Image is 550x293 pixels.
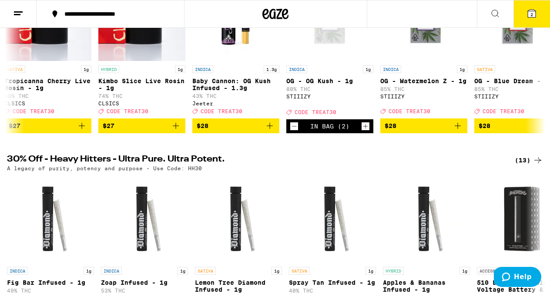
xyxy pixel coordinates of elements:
[286,77,373,84] p: OG - OG Kush - 1g
[289,267,310,275] p: SATIVA
[289,175,376,263] img: Heavy Hitters - Spray Tan Infused - 1g
[192,77,279,91] p: Baby Cannon: OG Kush Infused - 1.3g
[192,93,279,99] p: 43% THC
[192,101,279,106] div: Jeeter
[4,93,91,99] p: 68% THC
[98,93,185,99] p: 74% THC
[290,122,298,131] button: Decrement
[101,175,188,263] img: Heavy Hitters - Zoap Infused - 1g
[383,267,404,275] p: HYBRID
[101,267,122,275] p: INDICA
[380,118,467,133] button: Add to bag
[361,122,370,131] button: Increment
[4,65,25,73] p: SATIVA
[383,175,470,263] img: Heavy Hitters - Apples & Bananas Infused - 1g
[98,101,185,106] div: CLSICS
[483,108,524,114] span: CODE TREAT30
[4,101,91,106] div: CLSICS
[195,175,282,263] img: Heavy Hitters - Lemon Tree Diamond Infused - 1g
[295,109,336,115] span: CODE TREAT30
[286,65,307,73] p: INDICA
[289,279,376,286] p: Spray Tan Infused - 1g
[197,122,208,129] span: $28
[98,118,185,133] button: Add to bag
[380,86,467,92] p: 85% THC
[272,267,282,275] p: 1g
[286,94,373,99] div: STIIIZY
[457,65,467,73] p: 1g
[9,122,20,129] span: $27
[98,65,119,73] p: HYBRID
[4,118,91,133] button: Add to bag
[383,279,470,293] p: Apples & Bananas Infused - 1g
[459,267,470,275] p: 1g
[84,267,94,275] p: 1g
[201,108,242,114] span: CODE TREAT30
[13,108,54,114] span: CODE TREAT30
[515,155,543,165] a: (13)
[81,65,91,73] p: 1g
[363,65,373,73] p: 1g
[513,0,550,27] button: 2
[178,267,188,275] p: 1g
[192,65,213,73] p: INDICA
[107,108,148,114] span: CODE TREAT30
[380,77,467,84] p: OG - Watermelon Z - 1g
[264,65,279,73] p: 1.3g
[101,279,188,286] p: Zoap Infused - 1g
[380,65,401,73] p: INDICA
[192,118,279,133] button: Add to bag
[286,86,373,92] p: 88% THC
[7,267,28,275] p: INDICA
[195,267,216,275] p: SATIVA
[103,122,114,129] span: $27
[98,77,185,91] p: Kimbo Slice Live Rosin - 1g
[474,65,495,73] p: SATIVA
[479,122,490,129] span: $28
[195,279,282,293] p: Lemon Tree Diamond Infused - 1g
[175,65,185,73] p: 1g
[530,12,533,17] span: 2
[7,175,94,263] img: Heavy Hitters - Fig Bar Infused - 1g
[494,267,541,289] iframe: Opens a widget where you can find more information
[7,155,500,165] h2: 30% Off - Heavy Hitters - Ultra Pure. Ultra Potent.
[7,279,94,286] p: Fig Bar Infused - 1g
[366,267,376,275] p: 1g
[477,267,506,275] p: ACCESSORY
[385,122,396,129] span: $28
[389,108,430,114] span: CODE TREAT30
[7,165,202,171] p: A legacy of purity, potency and purpose - Use Code: HH30
[4,77,91,91] p: Tropicanna Cherry Live Rosin - 1g
[310,123,349,130] div: In Bag (2)
[380,94,467,99] div: STIIIZY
